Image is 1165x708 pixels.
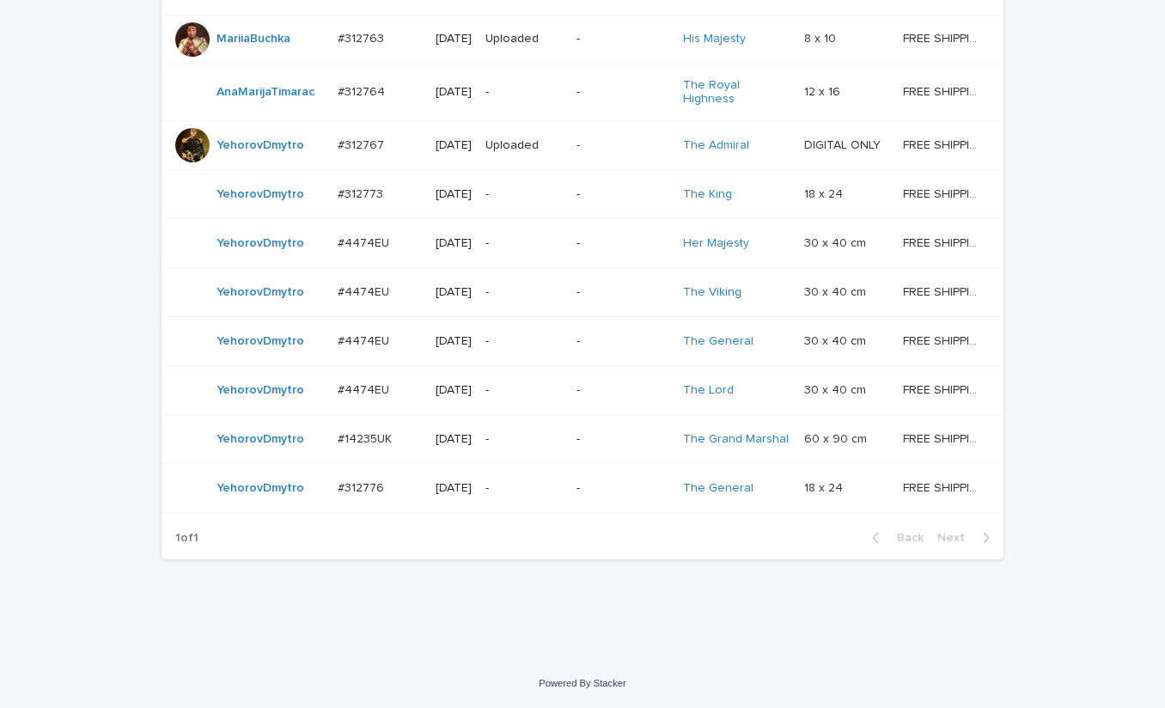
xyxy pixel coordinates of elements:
[576,187,668,202] p: -
[485,138,563,153] p: Uploaded
[436,187,472,202] p: [DATE]
[217,138,304,153] a: YehorovDmytro
[683,334,753,349] a: The General
[485,32,563,46] p: Uploaded
[804,282,869,300] p: 30 x 40 cm
[930,530,1003,546] button: Next
[338,135,387,153] p: #312767
[338,233,393,251] p: #4474EU
[576,32,668,46] p: -
[576,85,668,100] p: -
[217,187,304,202] a: YehorovDmytro
[338,429,395,447] p: #14235UK
[485,383,563,398] p: -
[576,334,668,349] p: -
[485,481,563,496] p: -
[539,678,625,688] a: Powered By Stacker
[683,236,749,251] a: Her Majesty
[804,184,846,202] p: 18 x 24
[683,432,789,447] a: The Grand Marshal
[162,268,1009,317] tr: YehorovDmytro #4474EU#4474EU [DATE]--The Viking 30 x 40 cm30 x 40 cm FREE SHIPPING - preview in 1...
[683,383,734,398] a: The Lord
[683,78,790,107] a: The Royal Highness
[804,28,839,46] p: 8 x 10
[436,285,472,300] p: [DATE]
[937,532,975,544] span: Next
[436,32,472,46] p: [DATE]
[903,282,985,300] p: FREE SHIPPING - preview in 1-2 business days, after your approval delivery will take 6-10 busines...
[436,236,472,251] p: [DATE]
[217,236,304,251] a: YehorovDmytro
[887,532,924,544] span: Back
[485,432,563,447] p: -
[903,82,985,100] p: FREE SHIPPING - preview in 1-2 business days, after your approval delivery will take 5-10 b.d.
[576,236,668,251] p: -
[903,478,985,496] p: FREE SHIPPING - preview in 1-2 business days, after your approval delivery will take 5-10 b.d.
[485,285,563,300] p: -
[162,317,1009,366] tr: YehorovDmytro #4474EU#4474EU [DATE]--The General 30 x 40 cm30 x 40 cm FREE SHIPPING - preview in ...
[683,138,749,153] a: The Admiral
[804,135,884,153] p: DIGITAL ONLY
[162,15,1009,64] tr: MariiaBuchka #312763#312763 [DATE]Uploaded-His Majesty 8 x 108 x 10 FREE SHIPPING - preview in 1-...
[485,187,563,202] p: -
[804,429,870,447] p: 60 x 90 cm
[436,334,472,349] p: [DATE]
[903,233,985,251] p: FREE SHIPPING - preview in 1-2 business days, after your approval delivery will take 6-10 busines...
[436,432,472,447] p: [DATE]
[903,135,985,153] p: FREE SHIPPING - preview in 1-2 business days, after your approval delivery will take 5-10 b.d.
[436,481,472,496] p: [DATE]
[217,383,304,398] a: YehorovDmytro
[217,481,304,496] a: YehorovDmytro
[576,481,668,496] p: -
[903,331,985,349] p: FREE SHIPPING - preview in 1-2 business days, after your approval delivery will take 6-10 busines...
[576,285,668,300] p: -
[338,380,393,398] p: #4474EU
[436,383,472,398] p: [DATE]
[217,32,290,46] a: MariiaBuchka
[338,82,388,100] p: #312764
[485,334,563,349] p: -
[162,366,1009,415] tr: YehorovDmytro #4474EU#4474EU [DATE]--The Lord 30 x 40 cm30 x 40 cm FREE SHIPPING - preview in 1-2...
[217,334,304,349] a: YehorovDmytro
[338,331,393,349] p: #4474EU
[683,187,732,202] a: The King
[162,64,1009,121] tr: AnaMarijaTimarac #312764#312764 [DATE]--The Royal Highness 12 x 1612 x 16 FREE SHIPPING - preview...
[576,383,668,398] p: -
[338,28,387,46] p: #312763
[804,478,846,496] p: 18 x 24
[576,432,668,447] p: -
[903,28,985,46] p: FREE SHIPPING - preview in 1-2 business days, after your approval delivery will take 5-10 b.d.
[485,85,563,100] p: -
[338,282,393,300] p: #4474EU
[804,380,869,398] p: 30 x 40 cm
[162,121,1009,170] tr: YehorovDmytro #312767#312767 [DATE]Uploaded-The Admiral DIGITAL ONLYDIGITAL ONLY FREE SHIPPING - ...
[683,285,741,300] a: The Viking
[436,85,472,100] p: [DATE]
[162,415,1009,464] tr: YehorovDmytro #14235UK#14235UK [DATE]--The Grand Marshal 60 x 90 cm60 x 90 cm FREE SHIPPING - pre...
[162,170,1009,219] tr: YehorovDmytro #312773#312773 [DATE]--The King 18 x 2418 x 24 FREE SHIPPING - preview in 1-2 busin...
[338,478,387,496] p: #312776
[338,184,387,202] p: #312773
[162,464,1009,513] tr: YehorovDmytro #312776#312776 [DATE]--The General 18 x 2418 x 24 FREE SHIPPING - preview in 1-2 bu...
[162,219,1009,268] tr: YehorovDmytro #4474EU#4474EU [DATE]--Her Majesty 30 x 40 cm30 x 40 cm FREE SHIPPING - preview in ...
[903,429,985,447] p: FREE SHIPPING - preview in 1-2 business days, after your approval delivery will take 10-12 busine...
[804,331,869,349] p: 30 x 40 cm
[804,82,844,100] p: 12 x 16
[804,233,869,251] p: 30 x 40 cm
[436,138,472,153] p: [DATE]
[485,236,563,251] p: -
[903,184,985,202] p: FREE SHIPPING - preview in 1-2 business days, after your approval delivery will take 5-10 b.d.
[683,32,746,46] a: His Majesty
[217,285,304,300] a: YehorovDmytro
[683,481,753,496] a: The General
[217,432,304,447] a: YehorovDmytro
[903,380,985,398] p: FREE SHIPPING - preview in 1-2 business days, after your approval delivery will take 6-10 busines...
[858,530,930,546] button: Back
[162,517,212,559] p: 1 of 1
[576,138,668,153] p: -
[217,85,314,100] a: AnaMarijaTimarac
